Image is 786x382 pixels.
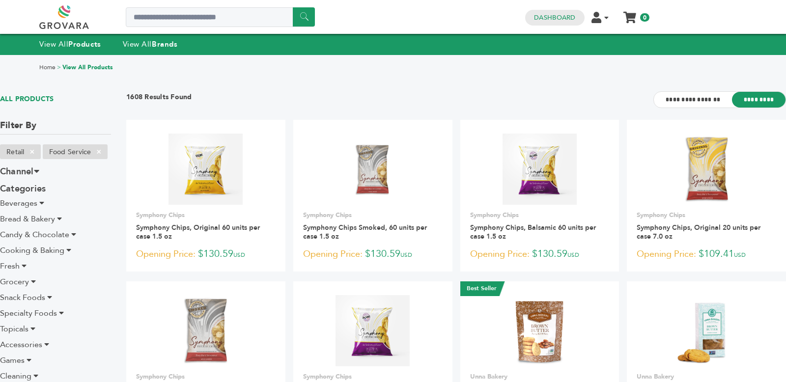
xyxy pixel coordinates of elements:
p: Unna Bakery [637,372,776,381]
a: Symphony Chips Smoked, 60 units per case 1.5 oz [303,223,427,241]
p: $130.59 [470,247,610,262]
span: Opening Price: [470,247,530,261]
span: 0 [640,13,649,22]
a: Symphony Chips, Balsamic 60 units per case 1.5 oz [470,223,596,241]
p: Symphony Chips [136,372,276,381]
img: Symphony Chips, Original 20 units per case 7.0 oz [683,134,730,204]
strong: Products [68,39,101,49]
span: Opening Price: [136,247,196,261]
a: View All Products [62,63,113,71]
a: Dashboard [534,13,575,22]
strong: Brands [152,39,177,49]
a: Home [39,63,56,71]
img: Symphony Chips, Balsamic 20 units per case 7.0 oz [336,295,410,366]
p: Unna Bakery [470,372,610,381]
p: Symphony Chips [303,372,443,381]
h3: 1608 Results Found [126,92,192,108]
input: Search a product or brand... [126,7,315,27]
img: ''Unna Bakery, Brown Butter Cookies'' 6 units per case 3.4 oz [671,295,742,366]
a: My Cart [624,9,636,19]
p: $130.59 [136,247,276,262]
a: Symphony Chips, Original 60 units per case 1.5 oz [136,223,260,241]
p: Symphony Chips [303,211,443,219]
span: USD [567,251,579,259]
span: × [24,146,40,158]
span: Opening Price: [637,247,696,261]
span: × [91,146,107,158]
img: Symphony Chips Smoked, 60 units per case 1.5 oz [337,134,408,205]
img: Symphony Chips, Original 60 units per case 1.5 oz [168,134,243,204]
p: $109.41 [637,247,776,262]
span: > [57,63,61,71]
a: View AllBrands [123,39,178,49]
img: ''Unna Bakery, Brown Butter Cookies'' 6 units per case 5.5 oz [504,295,575,366]
p: Symphony Chips [637,211,776,219]
li: Food Service [43,144,108,159]
span: Opening Price: [303,247,363,261]
a: Symphony Chips, Original 20 units per case 7.0 oz [637,223,760,241]
p: Symphony Chips [470,211,610,219]
p: Symphony Chips [136,211,276,219]
span: USD [734,251,746,259]
span: USD [400,251,412,259]
p: $130.59 [303,247,443,262]
img: Symphony Chips, Balsamic 60 units per case 1.5 oz [503,134,577,204]
img: Symphony Chips, Smoked 20 units per case 7.0 oz [182,295,229,366]
span: USD [233,251,245,259]
a: View AllProducts [39,39,101,49]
